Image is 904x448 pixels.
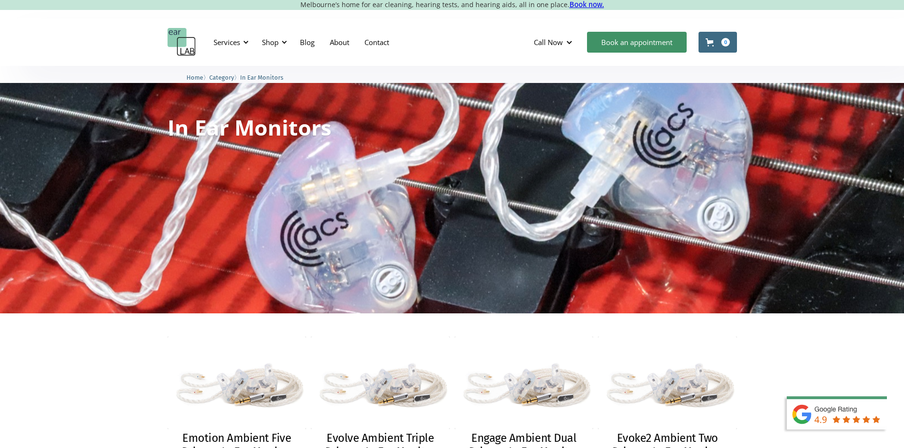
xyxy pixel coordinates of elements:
div: Services [208,28,252,56]
a: About [322,28,357,56]
div: 0 [721,38,730,46]
a: Open cart [699,32,737,53]
img: Engage Ambient Dual Driver – In Ear Monitor [455,337,594,429]
img: Evolve Ambient Triple Driver – In Ear Monitor [311,337,450,429]
h1: In Ear Monitors [168,117,331,138]
a: Blog [292,28,322,56]
div: Call Now [526,28,582,56]
span: Category [209,74,234,81]
div: Call Now [534,37,563,47]
a: Contact [357,28,397,56]
li: 〉 [186,73,209,82]
div: Services [214,37,240,47]
a: Home [186,73,203,82]
a: Category [209,73,234,82]
span: Home [186,74,203,81]
a: In Ear Monitors [240,73,283,82]
a: home [168,28,196,56]
div: Shop [262,37,279,47]
img: Evoke2 Ambient Two Driver – In Ear Monitor [598,337,737,429]
a: Book an appointment [587,32,687,53]
div: Shop [256,28,290,56]
span: In Ear Monitors [240,74,283,81]
li: 〉 [209,73,240,82]
img: Emotion Ambient Five Driver – In Ear Monitor [168,337,307,429]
